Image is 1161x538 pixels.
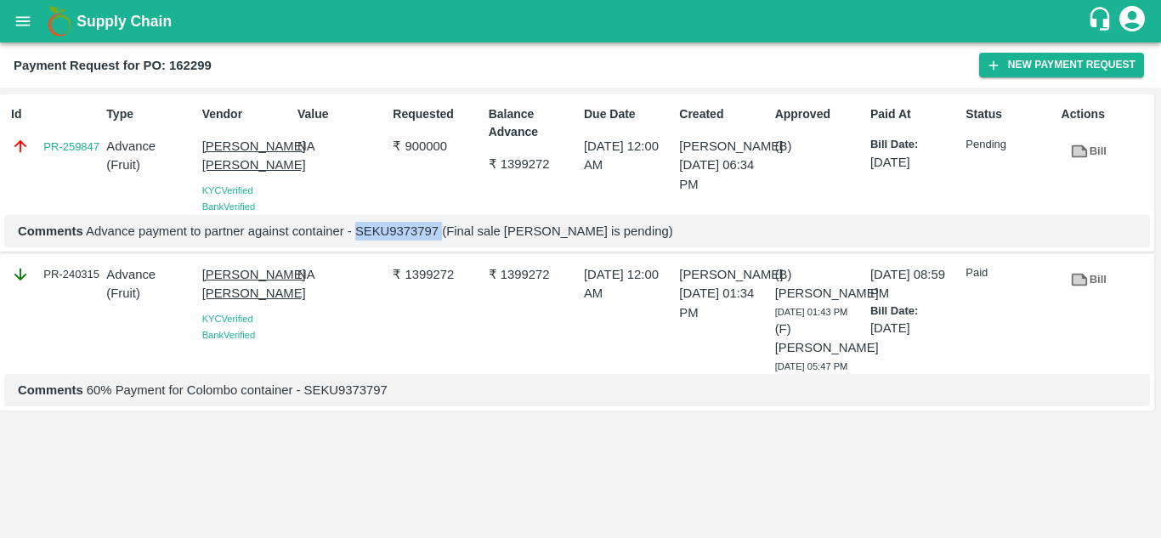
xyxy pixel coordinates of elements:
[966,137,1054,153] p: Pending
[1062,265,1116,295] a: Bill
[1062,137,1116,167] a: Bill
[775,361,848,371] span: [DATE] 05:47 PM
[966,265,1054,281] p: Paid
[202,201,255,212] span: Bank Verified
[584,265,672,303] p: [DATE] 12:00 AM
[297,105,386,123] p: Value
[11,105,99,123] p: Id
[584,137,672,175] p: [DATE] 12:00 AM
[202,105,291,123] p: Vendor
[489,265,577,284] p: ₹ 1399272
[393,105,481,123] p: Requested
[106,137,195,156] p: Advance
[870,265,959,303] p: [DATE] 08:59 PM
[106,105,195,123] p: Type
[393,265,481,284] p: ₹ 1399272
[870,303,959,320] p: Bill Date:
[775,265,864,303] p: (B) [PERSON_NAME]
[1117,3,1147,39] div: account of current user
[43,139,99,156] a: PR-259847
[775,320,864,358] p: (F) [PERSON_NAME]
[76,13,172,30] b: Supply Chain
[1087,6,1117,37] div: customer-support
[775,137,864,156] p: (B)
[106,265,195,284] p: Advance
[42,4,76,38] img: logo
[679,105,767,123] p: Created
[202,185,253,195] span: KYC Verified
[14,59,212,72] b: Payment Request for PO: 162299
[106,284,195,303] p: ( Fruit )
[775,307,848,317] span: [DATE] 01:43 PM
[3,2,42,41] button: open drawer
[76,9,1087,33] a: Supply Chain
[870,105,959,123] p: Paid At
[489,155,577,173] p: ₹ 1399272
[202,314,253,324] span: KYC Verified
[202,265,291,303] p: [PERSON_NAME] [PERSON_NAME]
[679,156,767,194] p: [DATE] 06:34 PM
[18,224,83,238] b: Comments
[18,381,1136,399] p: 60% Payment for Colombo container - SEKU9373797
[679,265,767,284] p: [PERSON_NAME]
[679,137,767,156] p: [PERSON_NAME]
[393,137,481,156] p: ₹ 900000
[202,137,291,175] p: [PERSON_NAME] [PERSON_NAME]
[489,105,577,141] p: Balance Advance
[1062,105,1150,123] p: Actions
[18,222,1136,241] p: Advance payment to partner against container - SEKU9373797 (Final sale [PERSON_NAME] is pending)
[18,383,83,397] b: Comments
[202,330,255,340] span: Bank Verified
[297,137,386,156] p: NA
[775,105,864,123] p: Approved
[106,156,195,174] p: ( Fruit )
[297,265,386,284] p: NA
[966,105,1054,123] p: Status
[679,284,767,322] p: [DATE] 01:34 PM
[870,319,959,337] p: [DATE]
[870,153,959,172] p: [DATE]
[11,265,99,284] div: PR-240315
[870,137,959,153] p: Bill Date:
[979,53,1144,77] button: New Payment Request
[584,105,672,123] p: Due Date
